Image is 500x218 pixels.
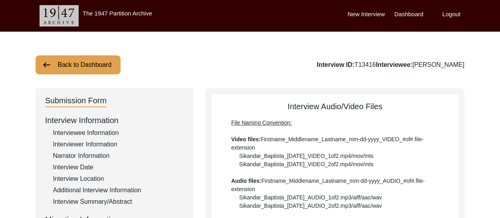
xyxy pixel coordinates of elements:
b: Video files: [231,136,260,142]
b: Interviewee: [376,61,412,68]
div: Interview Summary/Abstract [53,197,184,207]
span: File Naming Convention: [231,119,292,126]
div: T13416 [PERSON_NAME] [317,60,464,70]
img: arrow-left.png [42,60,51,70]
button: Back to Dashboard [36,55,121,74]
label: New Interview [348,10,385,19]
div: Submission Form [45,95,107,107]
div: Interview Information [45,114,184,126]
label: The 1947 Partition Archive [83,10,152,17]
img: header-logo.png [40,5,79,27]
div: Interview Location [53,174,184,184]
b: Audio files: [231,178,261,184]
b: Interview ID: [317,61,355,68]
div: Additional Interview Information [53,186,184,195]
div: Interview Date [53,163,184,172]
div: Interviewer Information [53,140,184,149]
div: Narrator Information [53,151,184,161]
label: Dashboard [394,10,423,19]
div: Interviewee Information [53,128,184,138]
label: Logout [442,10,460,19]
